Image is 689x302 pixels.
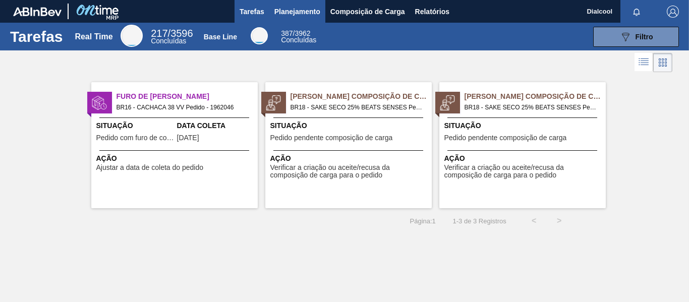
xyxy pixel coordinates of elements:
[177,120,255,131] span: Data Coleta
[270,164,429,179] span: Verificar a criação ou aceite/recusa da composição de carga para o pedido
[636,33,653,41] span: Filtro
[444,134,567,142] span: Pedido pendente composição de carga
[281,30,316,43] div: Base Line
[204,33,237,41] div: Base Line
[281,36,316,44] span: Concluídas
[270,134,393,142] span: Pedido pendente composição de carga
[444,153,603,164] span: Ação
[96,164,204,171] span: Ajustar a data de coleta do pedido
[547,208,572,233] button: >
[96,134,175,142] span: Pedido com furo de coleta
[444,120,603,131] span: Situação
[151,29,193,44] div: Real Time
[92,95,107,110] img: status
[274,6,320,18] span: Planejamento
[75,32,112,41] div: Real Time
[451,217,506,225] span: 1 - 3 de 3 Registros
[440,95,455,110] img: status
[251,27,268,44] div: Base Line
[291,91,432,102] span: Pedido Aguardando Composição de Carga
[13,7,62,16] img: TNhmsLtSVTkK8tSr43FrP2fwEKptu5GPRR3wAAAABJRU5ErkJggg==
[281,29,293,37] span: 387
[620,5,653,19] button: Notificações
[266,95,281,110] img: status
[96,153,255,164] span: Ação
[635,53,653,72] div: Visão em Lista
[240,6,264,18] span: Tarefas
[96,120,175,131] span: Situação
[291,102,424,113] span: BR18 - SAKE SECO 25% BEATS SENSES Pedido - 2008330
[121,25,143,47] div: Real Time
[465,91,606,102] span: Pedido Aguardando Composição de Carga
[281,29,310,37] span: / 3962
[667,6,679,18] img: Logout
[330,6,405,18] span: Composição de Carga
[117,102,250,113] span: BR16 - CACHACA 38 VV Pedido - 1962046
[522,208,547,233] button: <
[151,28,167,39] span: 217
[270,120,429,131] span: Situação
[653,53,672,72] div: Visão em Cards
[410,217,436,225] span: Página : 1
[151,37,186,45] span: Concluídas
[593,27,679,47] button: Filtro
[415,6,449,18] span: Relatórios
[151,28,193,39] span: / 3596
[444,164,603,179] span: Verificar a criação ou aceite/recusa da composição de carga para o pedido
[10,31,63,42] h1: Tarefas
[117,91,258,102] span: Furo de Coleta
[465,102,598,113] span: BR18 - SAKE SECO 25% BEATS SENSES Pedido - 2008331
[177,134,199,142] span: 13/06/2025
[270,153,429,164] span: Ação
